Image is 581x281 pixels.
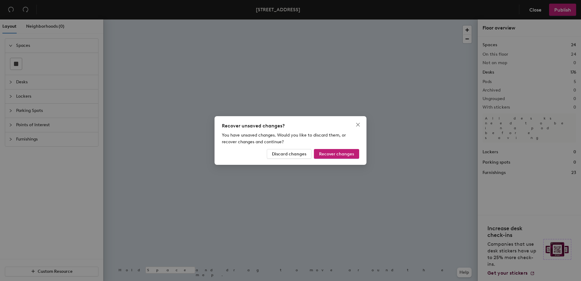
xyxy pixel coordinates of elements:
span: You have unsaved changes. Would you like to discard them, or recover changes and continue? [222,133,346,144]
button: Discard changes [267,149,311,159]
div: Recover unsaved changes? [222,122,359,130]
span: Recover changes [319,151,354,157]
span: close [356,122,360,127]
button: Recover changes [314,149,359,159]
span: Close [353,122,363,127]
span: Discard changes [272,151,306,157]
button: Close [353,120,363,130]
